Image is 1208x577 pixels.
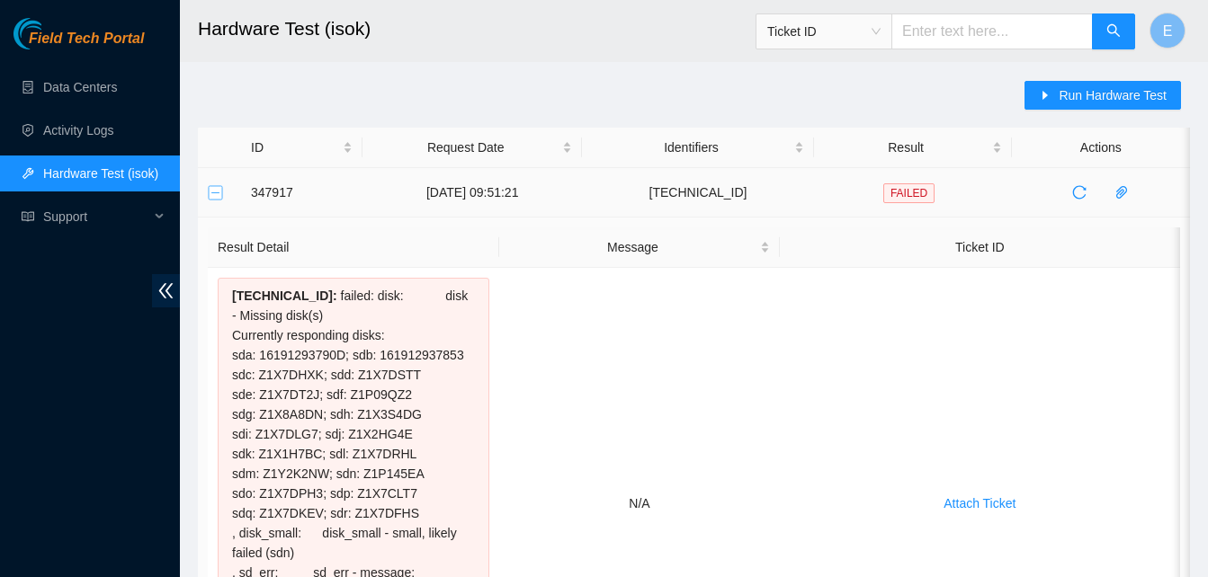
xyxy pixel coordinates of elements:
[232,288,337,303] span: [TECHNICAL_ID] :
[241,168,362,217] td: 347917
[13,32,144,56] a: Akamai TechnologiesField Tech Portal
[152,274,180,307] span: double-left
[1059,85,1167,105] span: Run Hardware Test
[891,13,1093,49] input: Enter text here...
[1108,185,1135,200] span: paper-clip
[1092,13,1135,49] button: search
[1163,20,1173,42] span: E
[13,18,91,49] img: Akamai Technologies
[29,31,144,48] span: Field Tech Portal
[43,199,149,235] span: Support
[1066,185,1093,200] span: reload
[780,227,1180,268] th: Ticket ID
[1065,178,1094,207] button: reload
[1039,89,1051,103] span: caret-right
[582,168,813,217] td: [TECHNICAL_ID]
[1025,81,1181,110] button: caret-rightRun Hardware Test
[1106,23,1121,40] span: search
[929,489,1030,518] button: Attach Ticket
[43,166,158,181] a: Hardware Test (isok)
[767,18,881,45] span: Ticket ID
[208,227,499,268] th: Result Detail
[1107,178,1136,207] button: paper-clip
[22,210,34,223] span: read
[1150,13,1186,49] button: E
[944,493,1016,513] span: Attach Ticket
[362,168,582,217] td: [DATE] 09:51:21
[883,183,935,203] span: FAILED
[209,185,223,200] button: Collapse row
[1012,128,1190,168] th: Actions
[43,80,117,94] a: Data Centers
[43,123,114,138] a: Activity Logs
